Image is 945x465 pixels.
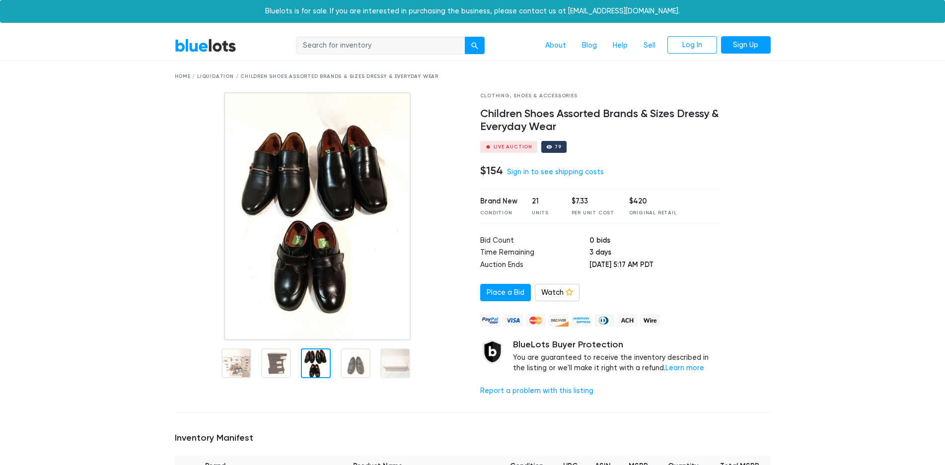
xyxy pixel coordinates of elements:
[480,209,517,217] div: Condition
[480,235,590,248] td: Bid Count
[617,314,637,327] img: ach-b7992fed28a4f97f893c574229be66187b9afb3f1a8d16a4691d3d3140a8ab00.png
[665,364,704,372] a: Learn more
[594,314,614,327] img: diners_club-c48f30131b33b1bb0e5d0e2dbd43a8bea4cb12cb2961413e2f4250e06c020426.png
[296,37,465,55] input: Search for inventory
[589,247,720,260] td: 3 days
[537,36,574,55] a: About
[480,196,517,207] div: Brand New
[629,209,677,217] div: Original Retail
[629,196,677,207] div: $420
[175,433,771,444] h5: Inventory Manifest
[589,235,720,248] td: 0 bids
[480,108,720,133] h4: Children Shoes Assorted Brands & Sizes Dressy & Everyday Wear
[667,36,717,54] a: Log In
[480,339,505,364] img: buyer_protection_shield-3b65640a83011c7d3ede35a8e5a80bfdfaa6a97447f0071c1475b91a4b0b3d01.png
[589,260,720,272] td: [DATE] 5:17 AM PDT
[636,36,663,55] a: Sell
[175,38,236,53] a: BlueLots
[535,284,580,302] a: Watch
[721,36,771,54] a: Sign Up
[605,36,636,55] a: Help
[572,314,591,327] img: american_express-ae2a9f97a040b4b41f6397f7637041a5861d5f99d0716c09922aba4e24c8547d.png
[480,92,720,100] div: Clothing, Shoes & Accessories
[494,144,533,149] div: Live Auction
[513,339,720,350] h5: BlueLots Buyer Protection
[574,36,605,55] a: Blog
[480,247,590,260] td: Time Remaining
[480,284,531,302] a: Place a Bid
[572,196,614,207] div: $7.33
[640,314,660,327] img: wire-908396882fe19aaaffefbd8e17b12f2f29708bd78693273c0e28e3a24408487f.png
[572,209,614,217] div: Per Unit Cost
[480,260,590,272] td: Auction Ends
[513,339,720,374] div: You are guaranteed to receive the inventory described in the listing or we'll make it right with ...
[480,387,593,395] a: Report a problem with this listing
[480,164,503,177] h4: $154
[503,314,523,327] img: visa-79caf175f036a155110d1892330093d4c38f53c55c9ec9e2c3a54a56571784bb.png
[532,209,557,217] div: Units
[555,144,562,149] div: 79
[224,92,411,340] img: 0f155a44-0e9a-4803-9e15-33c85d406694-1755628868.jpg
[507,168,604,176] a: Sign in to see shipping costs
[549,314,569,327] img: discover-82be18ecfda2d062aad2762c1ca80e2d36a4073d45c9e0ffae68cd515fbd3d32.png
[526,314,546,327] img: mastercard-42073d1d8d11d6635de4c079ffdb20a4f30a903dc55d1612383a1b395dd17f39.png
[175,73,771,80] div: Home / Liquidation / Children Shoes Assorted Brands & Sizes Dressy & Everyday Wear
[480,314,500,327] img: paypal_credit-80455e56f6e1299e8d57f40c0dcee7b8cd4ae79b9eccbfc37e2480457ba36de9.png
[532,196,557,207] div: 21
